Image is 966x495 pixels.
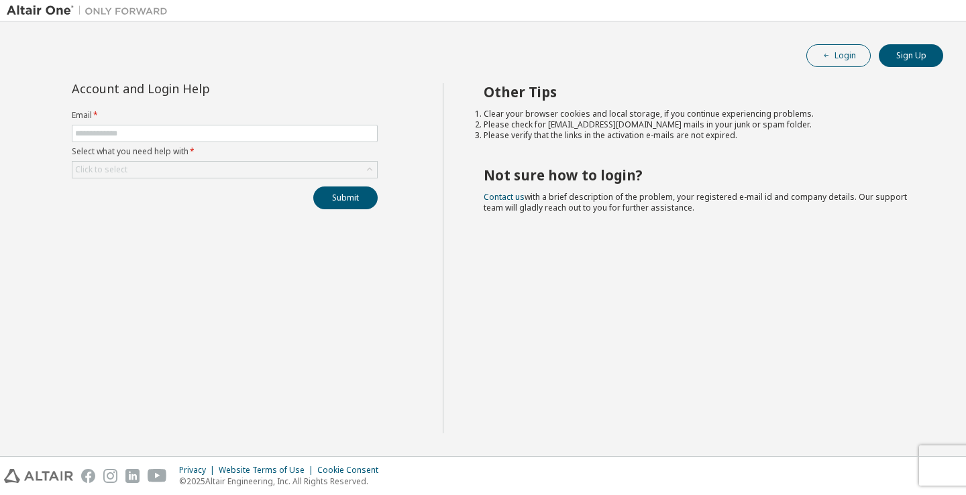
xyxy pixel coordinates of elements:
[75,164,127,175] div: Click to select
[879,44,943,67] button: Sign Up
[313,186,378,209] button: Submit
[148,469,167,483] img: youtube.svg
[125,469,140,483] img: linkedin.svg
[484,166,920,184] h2: Not sure how to login?
[7,4,174,17] img: Altair One
[103,469,117,483] img: instagram.svg
[72,162,377,178] div: Click to select
[484,130,920,141] li: Please verify that the links in the activation e-mails are not expired.
[484,119,920,130] li: Please check for [EMAIL_ADDRESS][DOMAIN_NAME] mails in your junk or spam folder.
[317,465,386,476] div: Cookie Consent
[484,83,920,101] h2: Other Tips
[219,465,317,476] div: Website Terms of Use
[484,191,907,213] span: with a brief description of the problem, your registered e-mail id and company details. Our suppo...
[179,476,386,487] p: © 2025 Altair Engineering, Inc. All Rights Reserved.
[4,469,73,483] img: altair_logo.svg
[72,146,378,157] label: Select what you need help with
[72,83,317,94] div: Account and Login Help
[484,109,920,119] li: Clear your browser cookies and local storage, if you continue experiencing problems.
[179,465,219,476] div: Privacy
[806,44,871,67] button: Login
[72,110,378,121] label: Email
[81,469,95,483] img: facebook.svg
[484,191,525,203] a: Contact us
